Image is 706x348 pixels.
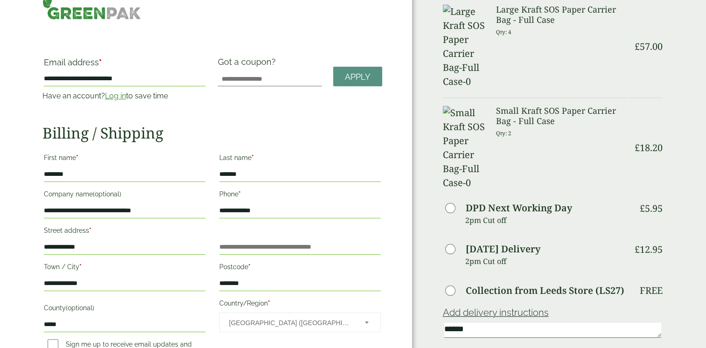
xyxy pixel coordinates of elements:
[89,227,91,234] abbr: required
[93,190,121,198] span: (optional)
[640,202,645,215] span: £
[218,57,280,71] label: Got a coupon?
[42,90,207,102] p: Have an account? to save time
[105,91,126,100] a: Log in
[252,154,254,161] abbr: required
[219,313,381,332] span: Country/Region
[219,260,381,276] label: Postcode
[229,313,352,333] span: United Kingdom (UK)
[44,301,205,317] label: County
[443,5,485,89] img: Large Kraft SOS Paper Carrier Bag-Full Case-0
[443,106,485,190] img: Small Kraft SOS Paper Carrier Bag-Full Case-0
[76,154,78,161] abbr: required
[345,72,370,82] span: Apply
[496,130,511,137] small: Qty: 2
[635,40,663,53] bdi: 57.00
[333,67,382,87] a: Apply
[44,58,205,71] label: Email address
[219,297,381,313] label: Country/Region
[268,299,270,307] abbr: required
[635,243,663,256] bdi: 12.95
[466,244,540,254] label: [DATE] Delivery
[465,213,628,227] p: 2pm Cut off
[44,260,205,276] label: Town / City
[466,286,624,295] label: Collection from Leeds Store (LS27)
[635,141,640,154] span: £
[248,263,251,271] abbr: required
[99,57,102,67] abbr: required
[466,203,572,213] label: DPD Next Working Day
[465,254,628,268] p: 2pm Cut off
[640,202,663,215] bdi: 5.95
[635,40,640,53] span: £
[44,188,205,203] label: Company name
[66,304,94,312] span: (optional)
[219,151,381,167] label: Last name
[640,285,663,296] p: Free
[443,307,549,318] a: Add delivery instructions
[496,106,628,126] h3: Small Kraft SOS Paper Carrier Bag - Full Case
[238,190,241,198] abbr: required
[79,263,82,271] abbr: required
[496,28,511,35] small: Qty: 4
[44,151,205,167] label: First name
[42,124,382,142] h2: Billing / Shipping
[635,141,663,154] bdi: 18.20
[219,188,381,203] label: Phone
[44,224,205,240] label: Street address
[496,5,628,25] h3: Large Kraft SOS Paper Carrier Bag - Full Case
[635,243,640,256] span: £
